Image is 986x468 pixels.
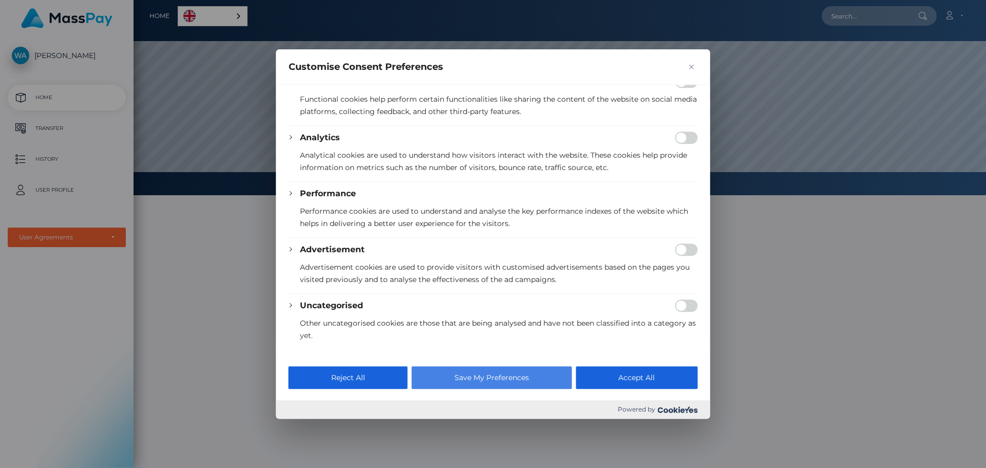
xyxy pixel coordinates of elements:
button: Close [686,61,698,73]
button: Uncategorised [300,299,363,312]
p: Performance cookies are used to understand and analyse the key performance indexes of the website... [300,205,698,230]
button: Advertisement [300,244,365,256]
span: Customise Consent Preferences [289,61,443,73]
button: Save My Preferences [412,366,572,389]
p: Functional cookies help perform certain functionalities like sharing the content of the website o... [300,93,698,118]
p: Analytical cookies are used to understand how visitors interact with the website. These cookies h... [300,149,698,174]
div: Customise Consent Preferences [276,49,710,419]
button: Performance [300,188,356,200]
button: Analytics [300,132,340,144]
div: Powered by [276,400,710,419]
img: Close [689,64,694,69]
p: Advertisement cookies are used to provide visitors with customised advertisements based on the pa... [300,261,698,286]
input: Enable Analytics [675,132,698,144]
input: Enable Uncategorised [675,299,698,312]
button: Reject All [289,366,408,389]
p: Other uncategorised cookies are those that are being analysed and have not been classified into a... [300,317,698,342]
button: Accept All [576,366,697,389]
img: Cookieyes logo [658,406,698,413]
input: Enable Advertisement [675,244,698,256]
